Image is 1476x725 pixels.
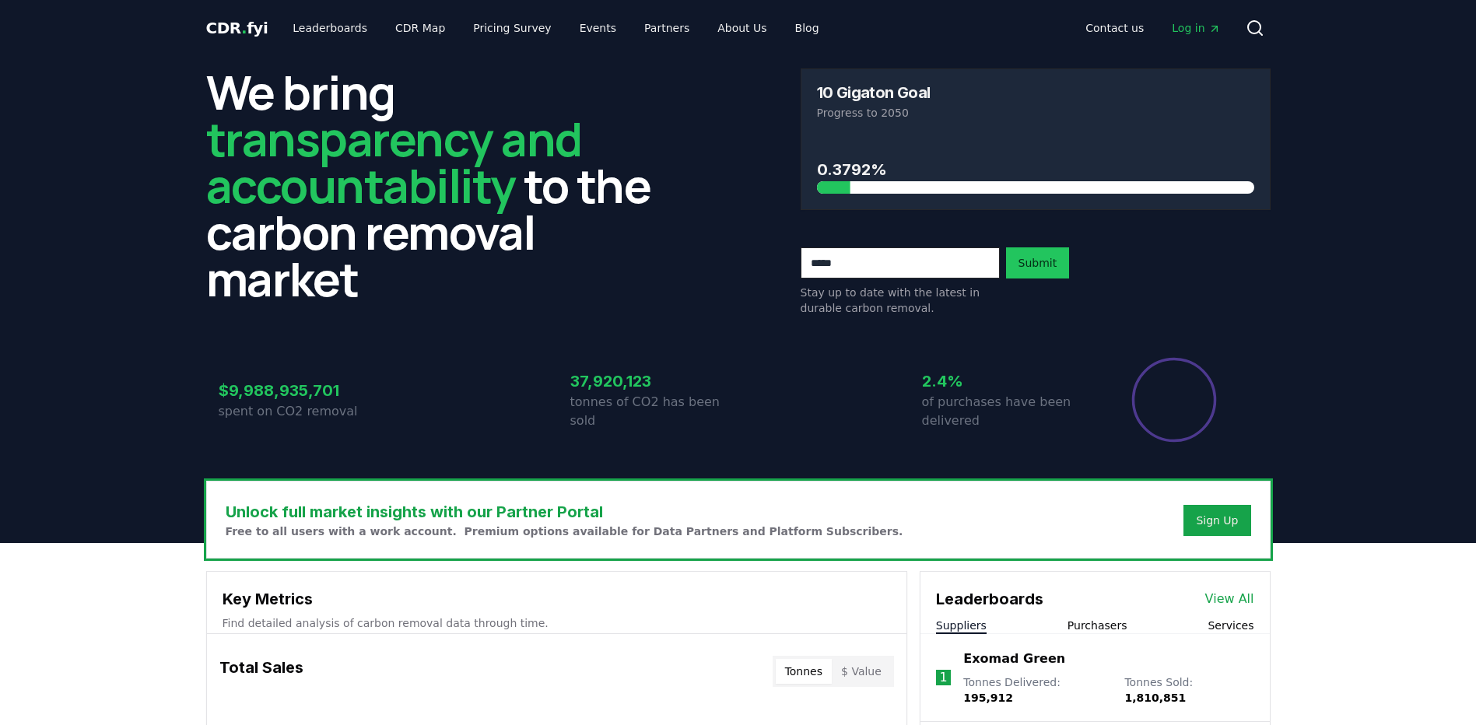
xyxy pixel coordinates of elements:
[570,370,738,393] h3: 37,920,123
[922,393,1090,430] p: of purchases have been delivered
[632,14,702,42] a: Partners
[226,500,903,524] h3: Unlock full market insights with our Partner Portal
[1208,618,1253,633] button: Services
[1183,505,1250,536] button: Sign Up
[1006,247,1070,278] button: Submit
[219,656,303,687] h3: Total Sales
[1159,14,1232,42] a: Log in
[1068,618,1127,633] button: Purchasers
[705,14,779,42] a: About Us
[936,618,987,633] button: Suppliers
[963,692,1013,704] span: 195,912
[1124,674,1253,706] p: Tonnes Sold :
[1124,692,1186,704] span: 1,810,851
[1073,14,1232,42] nav: Main
[206,17,268,39] a: CDR.fyi
[817,105,1254,121] p: Progress to 2050
[832,659,891,684] button: $ Value
[206,19,268,37] span: CDR fyi
[939,668,947,687] p: 1
[383,14,458,42] a: CDR Map
[567,14,629,42] a: Events
[776,659,832,684] button: Tonnes
[219,379,387,402] h3: $9,988,935,701
[570,393,738,430] p: tonnes of CO2 has been sold
[226,524,903,539] p: Free to all users with a work account. Premium options available for Data Partners and Platform S...
[1196,513,1238,528] a: Sign Up
[206,107,582,217] span: transparency and accountability
[1172,20,1220,36] span: Log in
[817,85,931,100] h3: 10 Gigaton Goal
[801,285,1000,316] p: Stay up to date with the latest in durable carbon removal.
[963,674,1109,706] p: Tonnes Delivered :
[280,14,831,42] nav: Main
[223,587,891,611] h3: Key Metrics
[206,68,676,302] h2: We bring to the carbon removal market
[223,615,891,631] p: Find detailed analysis of carbon removal data through time.
[280,14,380,42] a: Leaderboards
[1131,356,1218,443] div: Percentage of sales delivered
[219,402,387,421] p: spent on CO2 removal
[1205,590,1254,608] a: View All
[241,19,247,37] span: .
[963,650,1065,668] a: Exomad Green
[1073,14,1156,42] a: Contact us
[936,587,1043,611] h3: Leaderboards
[817,158,1254,181] h3: 0.3792%
[783,14,832,42] a: Blog
[922,370,1090,393] h3: 2.4%
[461,14,563,42] a: Pricing Survey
